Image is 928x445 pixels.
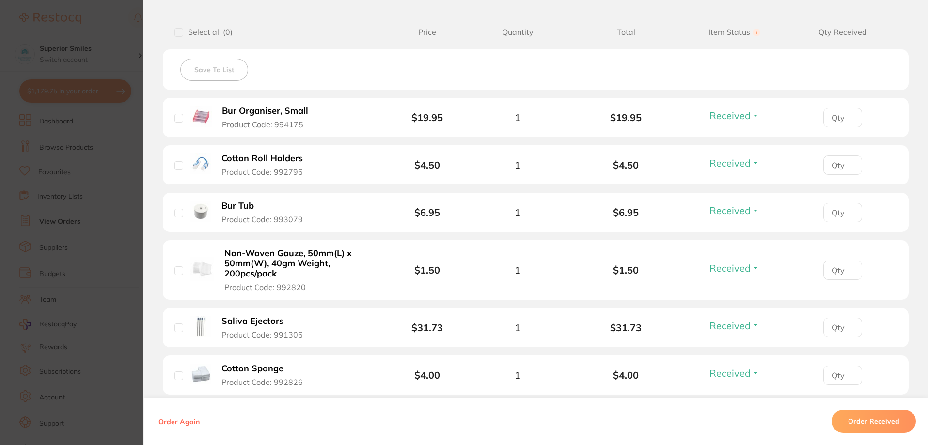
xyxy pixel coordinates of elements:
button: Bur Organiser, Small Product Code: 994175 [219,106,321,129]
span: Received [709,367,751,379]
input: Qty [823,261,862,280]
button: Received [707,367,762,379]
b: Non-Woven Gauze, 50mm(L) x 50mm(W), 40gm Weight, 200pcs/pack [224,248,374,278]
b: $31.73 [572,322,680,333]
b: $31.73 [411,322,443,334]
input: Qty [823,108,862,127]
input: Qty [823,318,862,337]
button: Received [707,204,762,216]
img: Bur Tub [190,201,211,222]
b: $1.50 [572,264,680,276]
span: Received [709,109,751,122]
b: $19.95 [572,112,680,123]
b: $19.95 [411,111,443,123]
button: Received [707,157,762,169]
img: Cotton Sponge [190,364,211,384]
input: Qty [823,203,862,222]
span: 1 [515,322,520,333]
img: Cotton Roll Holders [190,153,211,174]
button: Saliva Ejectors Product Code: 991306 [219,316,316,339]
b: $4.00 [414,369,440,381]
span: 1 [515,369,520,381]
b: $4.00 [572,369,680,381]
button: Received [707,109,762,122]
b: Cotton Sponge [221,364,283,374]
span: Received [709,204,751,216]
span: Select all ( 0 ) [183,28,233,37]
input: Qty [823,366,862,385]
span: 1 [515,264,520,276]
img: Saliva Ejectors [190,316,211,337]
b: $6.95 [572,207,680,218]
img: Non-Woven Gauze, 50mm(L) x 50mm(W), 40gm Weight, 200pcs/pack [190,257,214,281]
span: Product Code: 992826 [221,378,303,386]
button: Received [707,320,762,332]
button: Received [707,262,762,274]
button: Order Received [832,410,916,433]
b: $1.50 [414,264,440,276]
b: Saliva Ejectors [221,316,283,326]
span: Received [709,262,751,274]
span: Item Status [680,28,789,37]
span: Quantity [463,28,572,37]
span: Qty Received [788,28,897,37]
span: Product Code: 992796 [221,168,303,176]
b: $4.50 [414,159,440,171]
b: $4.50 [572,159,680,170]
span: Product Code: 991306 [221,330,303,339]
span: 1 [515,207,520,218]
span: Received [709,320,751,332]
button: Order Again [156,417,203,426]
input: Qty [823,155,862,175]
span: Product Code: 993079 [221,215,303,224]
span: Product Code: 992820 [224,283,306,292]
button: Cotton Roll Holders Product Code: 992796 [219,153,316,177]
button: Non-Woven Gauze, 50mm(L) x 50mm(W), 40gm Weight, 200pcs/pack Product Code: 992820 [221,248,377,292]
b: Bur Tub [221,201,254,211]
span: Total [572,28,680,37]
span: 1 [515,159,520,170]
b: Cotton Roll Holders [221,153,303,164]
span: Received [709,157,751,169]
b: Bur Organiser, Small [222,106,308,116]
button: Cotton Sponge Product Code: 992826 [219,363,316,387]
button: Bur Tub Product Code: 993079 [219,200,316,224]
button: Save To List [180,59,248,81]
img: Bur Organiser, Small [190,106,212,127]
span: 1 [515,112,520,123]
b: $6.95 [414,206,440,218]
span: Product Code: 994175 [222,120,303,129]
span: Price [391,28,463,37]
